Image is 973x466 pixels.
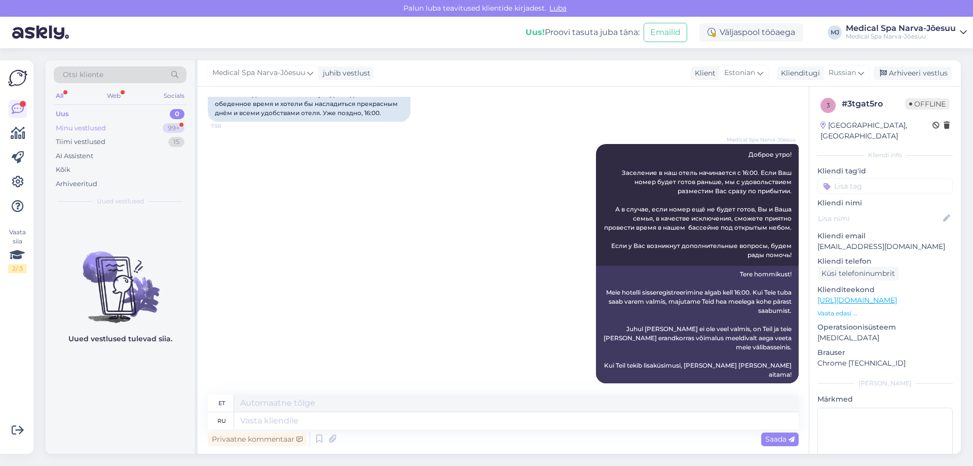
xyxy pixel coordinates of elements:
div: Arhiveeri vestlus [874,66,952,80]
p: Märkmed [817,394,953,405]
button: Emailid [644,23,687,42]
div: Vaata siia [8,228,26,273]
span: 8:08 [758,384,796,391]
p: Kliendi nimi [817,198,953,208]
div: ru [217,412,226,429]
div: Medical Spa Narva-Jõesuu [846,24,956,32]
span: Saada [765,435,795,444]
p: Brauser [817,347,953,358]
img: No chats [46,233,195,325]
span: Uued vestlused [97,197,144,206]
div: [PERSON_NAME] [817,379,953,388]
div: Klienditugi [777,68,820,79]
div: Küsi telefoninumbrit [817,267,899,280]
p: Kliendi tag'id [817,166,953,176]
div: Klient [691,68,716,79]
div: Socials [162,89,186,102]
div: Minu vestlused [56,123,106,133]
input: Lisa nimi [818,213,941,224]
div: Medical Spa Narva-Jõesuu [846,32,956,41]
div: 99+ [163,123,184,133]
div: Можно ли остаться на солнечной террасе и пользоваться бассейном до заселения? Мы приедем с детьми... [208,77,410,122]
p: [MEDICAL_DATA] [817,333,953,343]
div: Tiimi vestlused [56,137,105,147]
div: [GEOGRAPHIC_DATA], [GEOGRAPHIC_DATA] [820,120,932,141]
div: # 3tgat5ro [842,98,905,110]
span: 3 [827,101,830,109]
div: All [54,89,65,102]
div: juhib vestlust [319,68,370,79]
div: Web [105,89,123,102]
div: 2 / 3 [8,264,26,273]
p: Klienditeekond [817,284,953,295]
p: Kliendi email [817,231,953,241]
div: Tere hommikust! Meie hotelli sisseregistreerimine algab kell 16:00. Kui Teie tuba saab varem valm... [596,266,799,383]
a: Medical Spa Narva-JõesuuMedical Spa Narva-Jõesuu [846,24,967,41]
a: [URL][DOMAIN_NAME] [817,296,897,305]
p: Chrome [TECHNICAL_ID] [817,358,953,369]
div: Uus [56,109,69,119]
div: Kliendi info [817,151,953,160]
img: Askly Logo [8,68,27,88]
div: Proovi tasuta juba täna: [526,26,640,39]
div: Väljaspool tööaega [699,23,803,42]
span: Offline [905,98,950,110]
span: Russian [829,67,856,79]
span: Medical Spa Narva-Jõesuu [727,136,796,144]
input: Lisa tag [817,178,953,194]
p: Operatsioonisüsteem [817,322,953,333]
div: MJ [828,25,842,40]
span: Luba [546,4,570,13]
p: Uued vestlused tulevad siia. [68,334,172,344]
span: Otsi kliente [63,69,103,80]
span: Medical Spa Narva-Jõesuu [212,67,305,79]
p: Vaata edasi ... [817,309,953,318]
p: [EMAIL_ADDRESS][DOMAIN_NAME] [817,241,953,252]
b: Uus! [526,27,545,37]
div: AI Assistent [56,151,93,161]
div: Privaatne kommentaar [208,433,307,446]
p: Kliendi telefon [817,256,953,267]
div: Kõik [56,165,70,175]
div: 0 [170,109,184,119]
div: 15 [168,137,184,147]
span: Estonian [724,67,755,79]
span: 7:58 [211,122,249,130]
div: Arhiveeritud [56,179,97,189]
div: et [218,395,225,412]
